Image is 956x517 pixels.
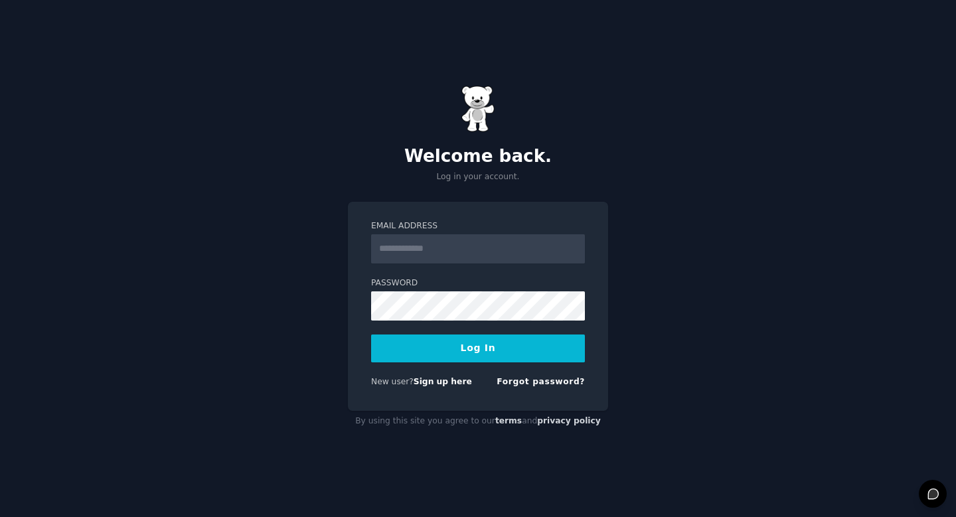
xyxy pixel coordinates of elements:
a: privacy policy [537,416,601,425]
a: Forgot password? [497,377,585,386]
div: By using this site you agree to our and [348,411,608,432]
p: Log in your account. [348,171,608,183]
button: Log In [371,334,585,362]
label: Email Address [371,220,585,232]
a: Sign up here [414,377,472,386]
a: terms [495,416,522,425]
h2: Welcome back. [348,146,608,167]
span: New user? [371,377,414,386]
label: Password [371,277,585,289]
img: Gummy Bear [461,86,495,132]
